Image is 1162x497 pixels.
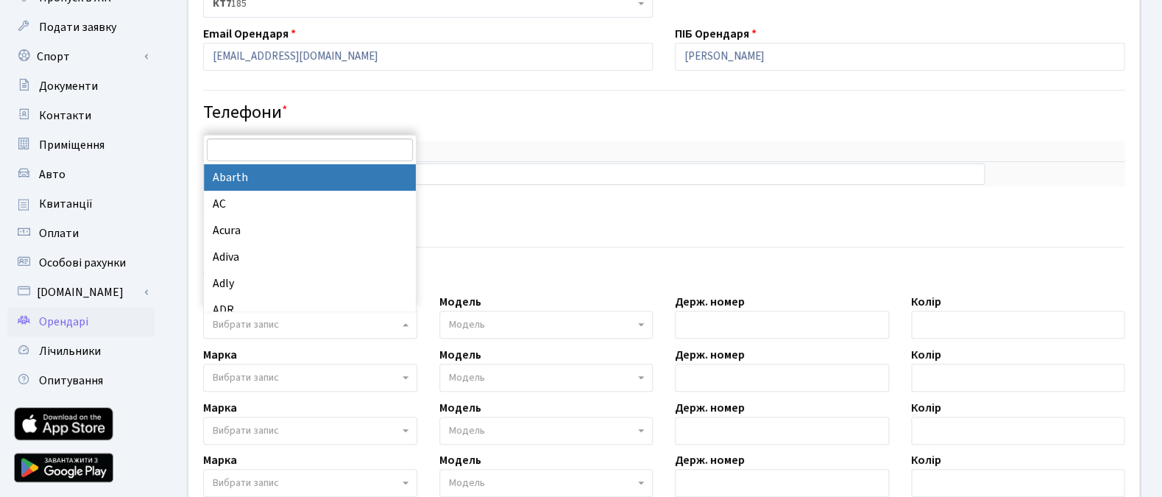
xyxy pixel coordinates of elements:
[204,164,416,191] li: Abarth
[675,346,745,364] label: Держ. номер
[7,13,155,42] a: Подати заявку
[203,346,237,364] label: Марка
[675,399,745,417] label: Держ. номер
[911,346,941,364] label: Колір
[7,248,155,278] a: Особові рахунки
[439,346,481,364] label: Модель
[7,130,155,160] a: Приміщення
[213,423,279,438] span: Вибрати запис
[213,476,279,490] span: Вибрати запис
[7,71,155,101] a: Документи
[449,317,485,332] span: Модель
[39,137,104,153] span: Приміщення
[439,451,481,469] label: Модель
[203,399,237,417] label: Марка
[7,307,155,336] a: Орендарі
[204,297,416,323] li: ADR
[39,196,93,212] span: Квитанції
[439,399,481,417] label: Модель
[439,293,481,311] label: Модель
[7,366,155,395] a: Опитування
[204,270,416,297] li: Adly
[675,293,745,311] label: Держ. номер
[203,43,653,71] input: Буде використано в якості логіна
[39,78,98,94] span: Документи
[7,189,155,219] a: Квитанції
[203,25,296,43] label: Email Орендаря
[911,451,941,469] label: Колір
[203,141,991,162] th: Номер
[449,476,485,490] span: Модель
[911,293,941,311] label: Колір
[213,370,279,385] span: Вибрати запис
[911,399,941,417] label: Колір
[203,102,1124,124] h4: Телефони
[39,166,65,183] span: Авто
[7,336,155,366] a: Лічильники
[7,101,155,130] a: Контакти
[39,373,103,389] span: Опитування
[7,278,155,307] a: [DOMAIN_NAME]
[213,317,279,332] span: Вибрати запис
[39,225,79,242] span: Оплати
[39,343,101,359] span: Лічильники
[39,314,88,330] span: Орендарі
[39,19,116,35] span: Подати заявку
[204,244,416,270] li: Adiva
[204,217,416,244] li: Acura
[39,255,126,271] span: Особові рахунки
[449,370,485,385] span: Модель
[203,451,237,469] label: Марка
[7,160,155,189] a: Авто
[203,259,1124,281] h4: Авто
[449,423,485,438] span: Модель
[39,107,91,124] span: Контакти
[7,219,155,248] a: Оплати
[675,25,757,43] label: ПІБ Орендаря
[7,42,155,71] a: Спорт
[675,451,745,469] label: Держ. номер
[204,191,416,217] li: AC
